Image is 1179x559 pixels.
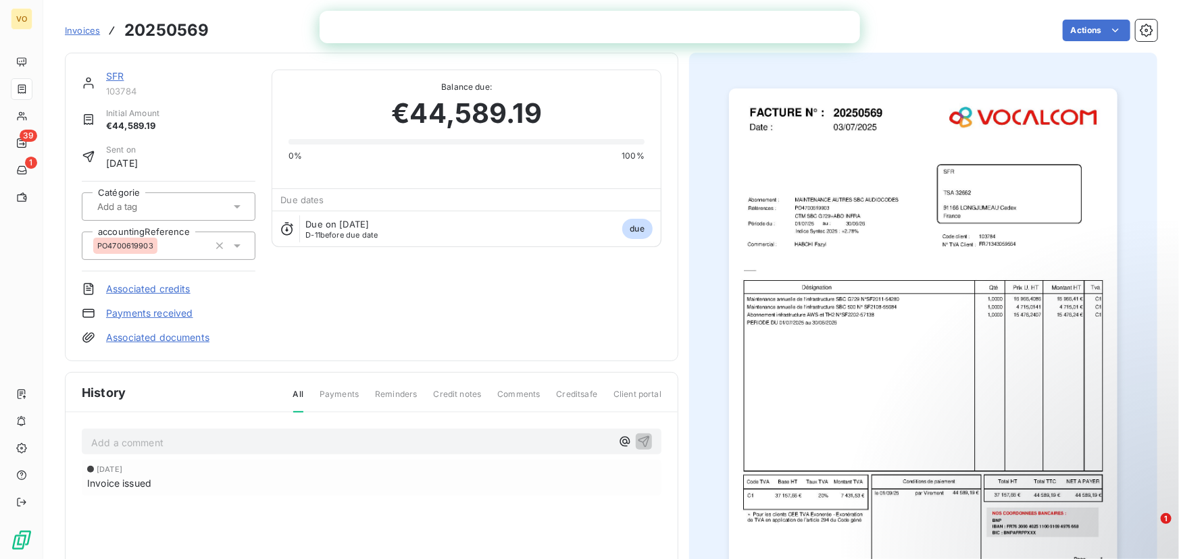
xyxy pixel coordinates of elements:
iframe: Intercom notifications message [909,428,1179,523]
span: Due dates [280,194,324,205]
h3: 20250569 [124,18,209,43]
img: Logo LeanPay [11,529,32,551]
span: All [293,388,303,412]
span: Comments [497,388,540,411]
button: Actions [1063,20,1130,41]
span: 39 [20,130,37,142]
span: Credit notes [434,388,482,411]
span: €44,589.19 [391,93,542,134]
span: Invoices [65,25,100,36]
span: Invoice issued [87,476,151,490]
span: [DATE] [106,156,138,170]
span: 103784 [106,86,255,97]
span: Creditsafe [557,388,598,411]
span: 1 [1161,513,1172,524]
span: Sent on [106,144,138,156]
span: 1 [25,157,37,169]
a: 39 [11,132,32,154]
span: D-11 [305,230,320,240]
span: [DATE] [97,465,122,473]
span: Due on [DATE] [305,219,369,230]
span: before due date [305,231,378,239]
span: PO4700619903 [97,242,153,250]
iframe: Intercom live chat bannière [320,11,860,43]
input: Add a tag [96,201,177,213]
span: 100% [622,150,645,162]
span: History [82,383,126,402]
a: SFR [106,70,124,82]
a: Payments received [106,307,193,320]
a: 1 [11,159,32,181]
span: Payments [320,388,359,411]
span: Reminders [375,388,417,411]
iframe: Intercom live chat [1133,513,1165,545]
span: Balance due: [289,81,645,93]
a: Associated documents [106,331,209,344]
span: €44,589.19 [106,119,159,133]
span: Client portal [613,388,661,411]
a: Associated credits [106,282,191,296]
div: VO [11,8,32,30]
span: 0% [289,150,302,162]
span: due [622,219,653,239]
span: Initial Amount [106,107,159,119]
a: Invoices [65,24,100,37]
